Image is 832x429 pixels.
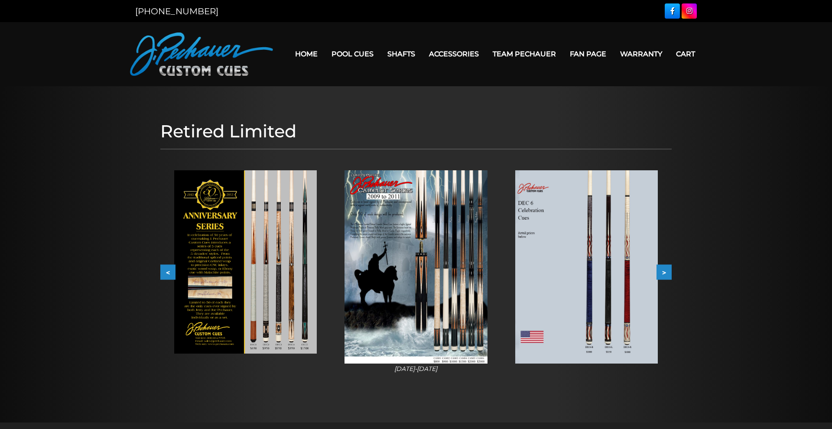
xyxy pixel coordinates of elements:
[422,43,486,65] a: Accessories
[130,32,273,76] img: Pechauer Custom Cues
[486,43,563,65] a: Team Pechauer
[160,264,672,279] div: Carousel Navigation
[394,365,437,373] i: [DATE]-[DATE]
[160,264,175,279] button: <
[135,6,218,16] a: [PHONE_NUMBER]
[380,43,422,65] a: Shafts
[669,43,702,65] a: Cart
[656,264,672,279] button: >
[288,43,325,65] a: Home
[563,43,613,65] a: Fan Page
[613,43,669,65] a: Warranty
[325,43,380,65] a: Pool Cues
[160,121,672,142] h1: Retired Limited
